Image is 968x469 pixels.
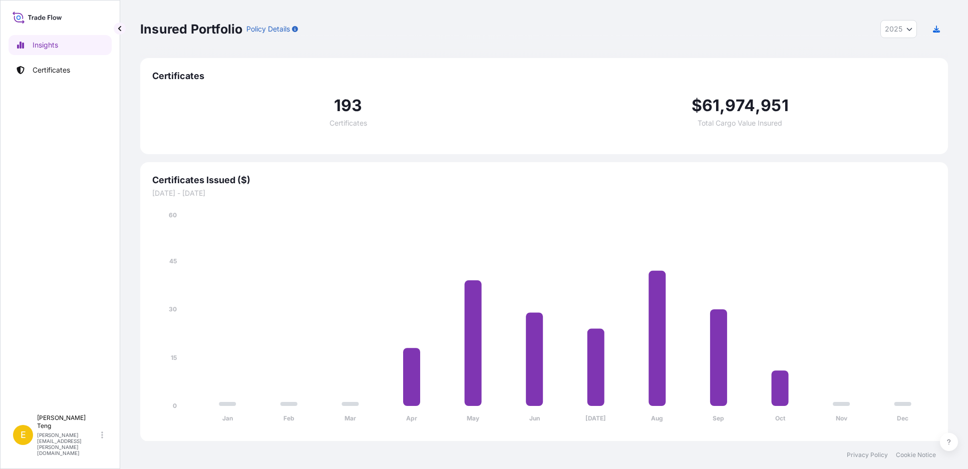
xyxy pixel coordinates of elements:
span: 951 [761,98,789,114]
span: 2025 [885,24,902,34]
span: Certificates Issued ($) [152,174,936,186]
span: $ [692,98,702,114]
tspan: Mar [345,414,356,422]
span: 193 [334,98,363,114]
span: Certificates [152,70,936,82]
tspan: Dec [897,414,908,422]
tspan: Nov [836,414,848,422]
p: Policy Details [246,24,290,34]
a: Privacy Policy [847,451,888,459]
span: Certificates [330,120,367,127]
tspan: 30 [169,305,177,313]
tspan: May [467,414,480,422]
tspan: 15 [171,354,177,361]
p: Insured Portfolio [140,21,242,37]
tspan: 60 [169,211,177,219]
tspan: 45 [169,257,177,265]
p: [PERSON_NAME][EMAIL_ADDRESS][PERSON_NAME][DOMAIN_NAME] [37,432,99,456]
p: [PERSON_NAME] Teng [37,414,99,430]
span: E [21,430,26,440]
span: 61 [702,98,720,114]
tspan: 0 [173,402,177,409]
button: Year Selector [880,20,917,38]
tspan: Apr [406,414,417,422]
tspan: Oct [775,414,786,422]
p: Insights [33,40,58,50]
tspan: Jan [222,414,233,422]
a: Cookie Notice [896,451,936,459]
span: Total Cargo Value Insured [698,120,782,127]
tspan: [DATE] [585,414,606,422]
a: Insights [9,35,112,55]
tspan: Aug [651,414,663,422]
tspan: Jun [529,414,540,422]
tspan: Sep [713,414,724,422]
p: Certificates [33,65,70,75]
tspan: Feb [283,414,294,422]
span: 974 [725,98,755,114]
span: , [755,98,761,114]
a: Certificates [9,60,112,80]
span: , [720,98,725,114]
span: [DATE] - [DATE] [152,188,936,198]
